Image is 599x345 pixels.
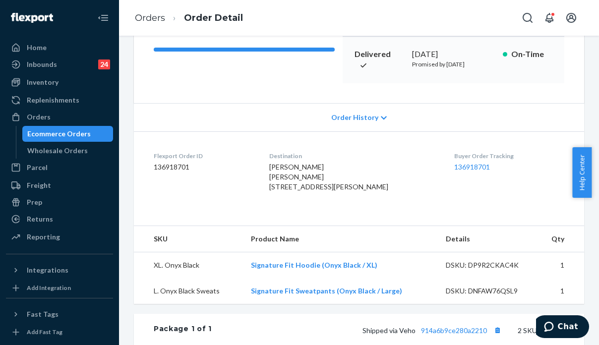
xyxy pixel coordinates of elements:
[93,8,113,28] button: Close Navigation
[11,13,53,23] img: Flexport logo
[511,49,552,60] p: On-Time
[446,286,529,296] div: DSKU: DNFAW76QSL9
[537,226,584,252] th: Qty
[134,226,243,252] th: SKU
[22,126,114,142] a: Ecommerce Orders
[27,129,91,139] div: Ecommerce Orders
[154,324,212,337] div: Package 1 of 1
[6,262,113,278] button: Integrations
[154,162,253,172] dd: 136918701
[421,326,487,335] a: 914a6b9ce280a2210
[331,113,378,122] span: Order History
[6,306,113,322] button: Fast Tags
[27,309,59,319] div: Fast Tags
[412,60,495,68] p: Promised by [DATE]
[362,326,504,335] span: Shipped via Veho
[27,95,79,105] div: Replenishments
[127,3,251,33] ol: breadcrumbs
[27,328,62,336] div: Add Fast Tag
[27,77,59,87] div: Inventory
[269,152,439,160] dt: Destination
[6,326,113,338] a: Add Fast Tag
[27,214,53,224] div: Returns
[27,163,48,172] div: Parcel
[212,324,564,337] div: 2 SKUs 2 Units
[135,12,165,23] a: Orders
[27,112,51,122] div: Orders
[27,59,57,69] div: Inbounds
[27,43,47,53] div: Home
[27,284,71,292] div: Add Integration
[491,324,504,337] button: Copy tracking number
[243,226,438,252] th: Product Name
[454,152,564,160] dt: Buyer Order Tracking
[27,180,51,190] div: Freight
[539,8,559,28] button: Open notifications
[537,278,584,304] td: 1
[134,278,243,304] td: L. Onyx Black Sweats
[518,8,538,28] button: Open Search Box
[6,229,113,245] a: Reporting
[355,49,404,71] p: Delivered
[154,152,253,160] dt: Flexport Order ID
[6,194,113,210] a: Prep
[537,252,584,278] td: 1
[6,160,113,175] a: Parcel
[6,57,113,72] a: Inbounds24
[184,12,243,23] a: Order Detail
[27,197,42,207] div: Prep
[438,226,537,252] th: Details
[22,143,114,159] a: Wholesale Orders
[6,109,113,125] a: Orders
[134,252,243,278] td: XL. Onyx Black
[6,40,113,56] a: Home
[6,74,113,90] a: Inventory
[412,49,495,60] div: [DATE]
[561,8,581,28] button: Open account menu
[251,287,402,295] a: Signature Fit Sweatpants (Onyx Black / Large)
[27,265,68,275] div: Integrations
[6,177,113,193] a: Freight
[446,260,529,270] div: DSKU: DP9R2CKAC4K
[536,315,589,340] iframe: Opens a widget where you can chat to one of our agents
[27,232,60,242] div: Reporting
[572,147,592,198] button: Help Center
[251,261,377,269] a: Signature Fit Hoodie (Onyx Black / XL)
[269,163,388,191] span: [PERSON_NAME] [PERSON_NAME] [STREET_ADDRESS][PERSON_NAME]
[98,59,110,69] div: 24
[6,211,113,227] a: Returns
[454,163,490,171] a: 136918701
[6,92,113,108] a: Replenishments
[27,146,88,156] div: Wholesale Orders
[6,282,113,294] a: Add Integration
